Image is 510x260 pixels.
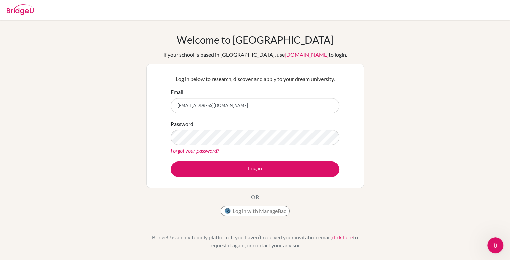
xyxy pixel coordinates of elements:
a: click here [332,234,353,240]
button: Log in [171,161,339,177]
h1: Welcome to [GEOGRAPHIC_DATA] [177,34,333,46]
label: Password [171,120,193,128]
div: If your school is based in [GEOGRAPHIC_DATA], use to login. [163,51,347,59]
button: Log in with ManageBac [221,206,290,216]
a: [DOMAIN_NAME] [285,51,329,58]
p: BridgeU is an invite only platform. If you haven’t received your invitation email, to request it ... [146,233,364,249]
label: Email [171,88,183,96]
img: Bridge-U [7,4,34,15]
p: OR [251,193,259,201]
a: Forgot your password? [171,147,219,154]
p: Log in below to research, discover and apply to your dream university. [171,75,339,83]
iframe: Intercom live chat [487,237,503,253]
